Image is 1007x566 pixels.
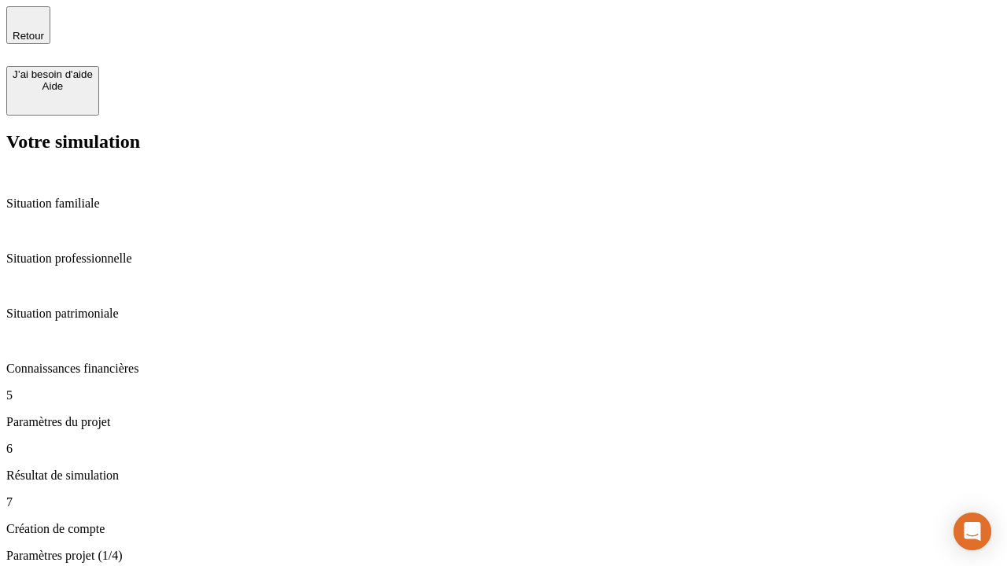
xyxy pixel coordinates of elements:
p: Paramètres projet (1/4) [6,549,1001,563]
h2: Votre simulation [6,131,1001,153]
p: Situation professionnelle [6,252,1001,266]
p: Situation familiale [6,197,1001,211]
p: Situation patrimoniale [6,307,1001,321]
button: Retour [6,6,50,44]
div: Open Intercom Messenger [954,513,991,550]
p: 5 [6,388,1001,402]
span: Retour [13,30,44,42]
div: J’ai besoin d'aide [13,68,93,80]
div: Aide [13,80,93,92]
p: Paramètres du projet [6,415,1001,429]
p: Résultat de simulation [6,469,1001,483]
p: 6 [6,442,1001,456]
p: 7 [6,495,1001,509]
p: Connaissances financières [6,362,1001,376]
button: J’ai besoin d'aideAide [6,66,99,116]
p: Création de compte [6,522,1001,536]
